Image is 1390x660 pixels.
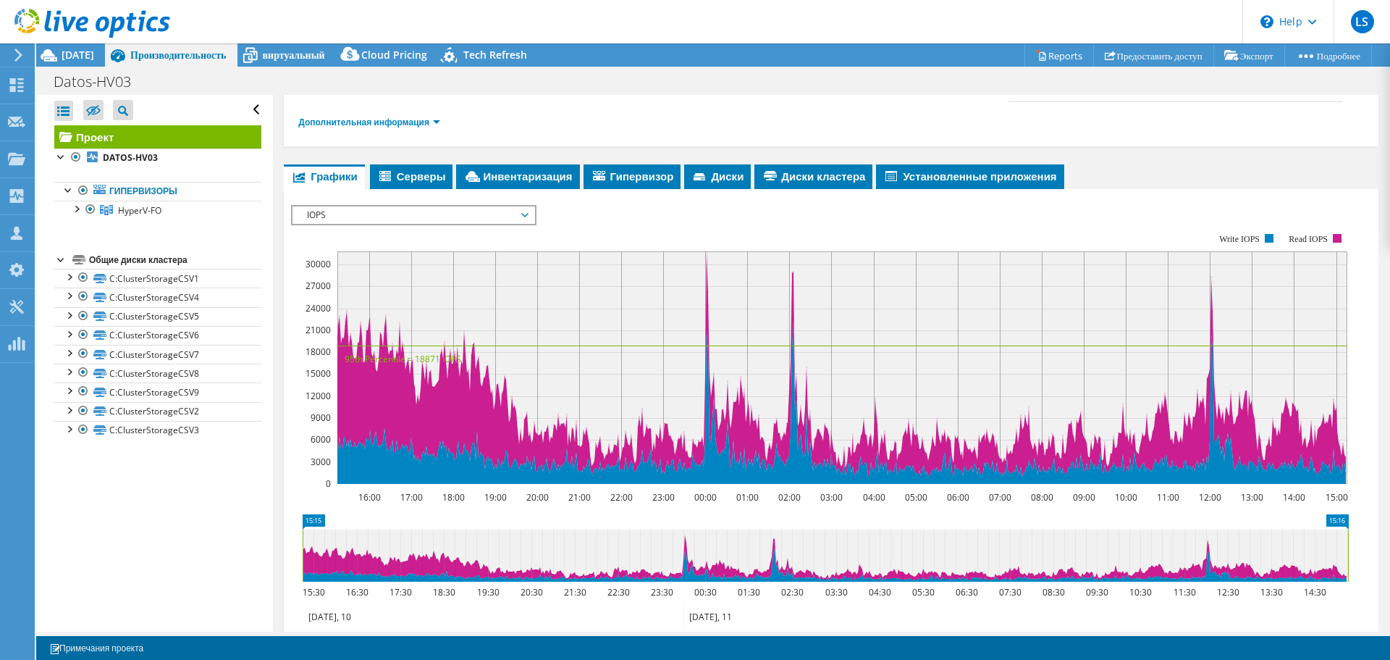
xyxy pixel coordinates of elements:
a: C:ClusterStorageCSV6 [54,326,261,345]
span: Tech Refresh [463,48,527,62]
text: 14:30 [1304,586,1326,598]
span: Установленные приложения [883,169,1056,183]
text: 12:00 [1199,491,1221,504]
span: [DATE] [62,48,94,62]
text: Read IOPS [1289,234,1328,244]
a: Гипервизоры [54,182,261,201]
span: Производительность [130,48,227,62]
a: Проект [54,125,261,149]
text: 0 [326,477,331,490]
text: 11:00 [1157,491,1179,504]
b: DATOS-HV03 [103,151,158,164]
text: 06:00 [947,491,969,504]
text: 09:30 [1086,586,1108,598]
a: Подробнее [1284,44,1372,67]
text: 14:00 [1283,491,1305,504]
text: 22:00 [610,491,633,504]
a: Дополнительная информация [298,116,440,128]
a: C:ClusterStorageCSV5 [54,307,261,326]
span: HyperV-FO [118,204,161,217]
text: 12:30 [1217,586,1239,598]
text: 16:30 [346,586,368,598]
text: 02:30 [781,586,804,598]
text: 05:00 [905,491,927,504]
text: 10:00 [1115,491,1137,504]
a: C:ClusterStorageCSV1 [54,269,261,288]
text: 01:00 [736,491,759,504]
text: 10:30 [1129,586,1152,598]
h1: Datos-HV03 [47,74,153,90]
text: 20:00 [526,491,549,504]
text: 07:30 [999,586,1022,598]
text: 24000 [306,302,331,314]
text: 08:00 [1031,491,1053,504]
text: 15:30 [303,586,325,598]
text: 08:30 [1042,586,1065,598]
svg: \n [1260,15,1273,28]
span: Cloud Pricing [361,48,427,62]
text: 22:30 [607,586,630,598]
a: Экспорт [1213,44,1285,67]
text: 16:00 [358,491,381,504]
a: HyperV-FO [54,201,261,220]
text: 21000 [306,324,331,336]
text: 27000 [306,280,331,292]
span: Серверы [377,169,446,183]
span: Инвентаризация [463,169,572,183]
span: Диски кластера [762,169,865,183]
text: 20:30 [521,586,543,598]
text: 00:30 [694,586,717,598]
text: 23:30 [651,586,673,598]
text: 21:00 [568,491,591,504]
span: LS [1351,10,1374,33]
text: 17:30 [389,586,412,598]
text: 03:30 [825,586,848,598]
text: 09:00 [1073,491,1095,504]
a: C:ClusterStorageCSV7 [54,345,261,364]
a: C:ClusterStorageCSV8 [54,364,261,383]
text: 15:00 [1326,491,1348,504]
text: 02:00 [778,491,801,504]
text: 05:30 [912,586,935,598]
text: 15000 [306,367,331,380]
text: 19:30 [477,586,500,598]
a: C:ClusterStorageCSV3 [54,421,261,440]
text: 12000 [306,390,331,402]
a: Примечания проекта [39,639,153,657]
text: 04:30 [869,586,891,598]
text: 18:00 [442,491,465,504]
text: 13:00 [1241,491,1263,504]
a: Reports [1024,44,1094,67]
text: 23:00 [652,491,675,504]
a: Предоставить доступ [1094,44,1214,67]
text: 07:00 [989,491,1011,504]
text: 6000 [311,433,331,446]
text: 03:00 [820,491,843,504]
text: 9000 [311,412,331,424]
span: Графики [291,169,358,183]
text: Write IOPS [1219,234,1260,244]
text: 21:30 [564,586,586,598]
text: 17:00 [400,491,423,504]
text: 01:30 [738,586,760,598]
text: 18:30 [433,586,455,598]
text: 00:00 [694,491,717,504]
span: виртуальный [263,48,325,62]
text: 3000 [311,456,331,468]
text: 11:30 [1174,586,1196,598]
text: 18000 [306,346,331,358]
a: C:ClusterStorageCSV9 [54,383,261,401]
span: Гипервизор [591,169,674,183]
a: DATOS-HV03 [54,149,261,167]
div: Общие диски кластера [89,251,261,269]
span: Диски [691,169,744,183]
a: C:ClusterStorageCSV2 [54,402,261,421]
a: C:ClusterStorageCSV4 [54,288,261,306]
text: 95th Percentile = 18871 IOPS [345,353,461,365]
text: 13:30 [1260,586,1283,598]
text: 04:00 [863,491,885,504]
span: IOPS [300,206,527,224]
text: 19:00 [484,491,507,504]
text: 06:30 [956,586,978,598]
text: 30000 [306,258,331,270]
